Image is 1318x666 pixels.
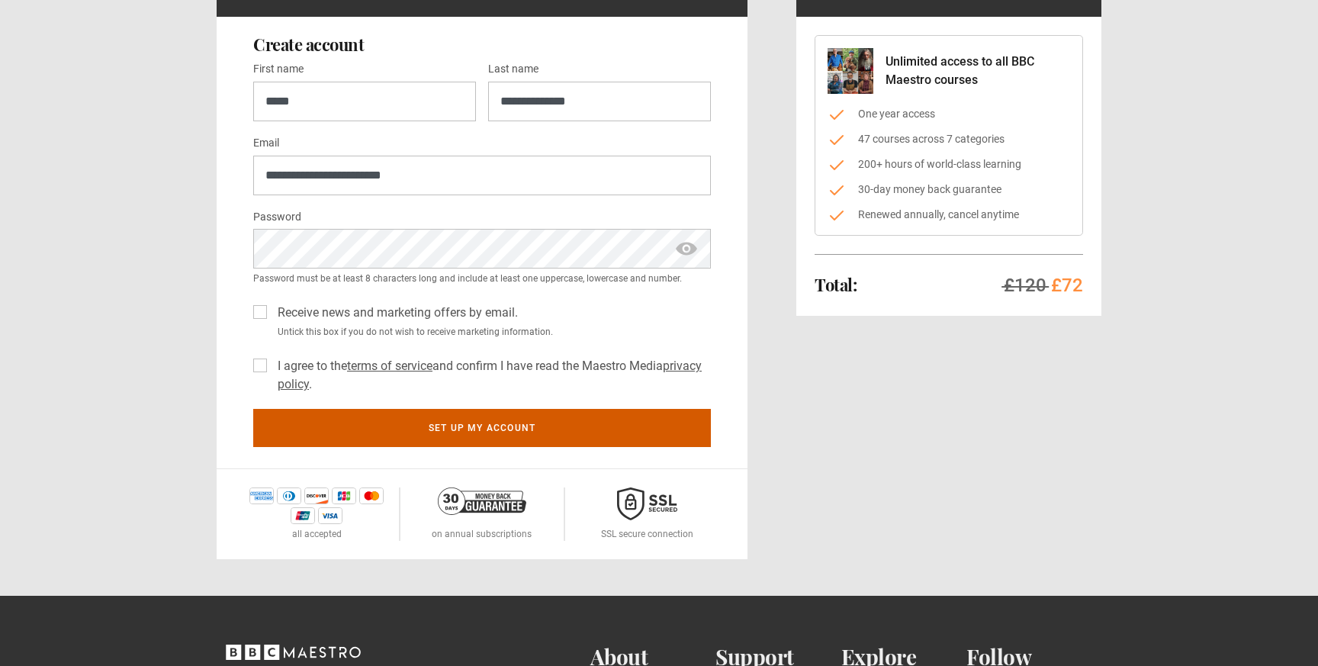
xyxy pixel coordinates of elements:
[253,60,304,79] label: First name
[828,131,1070,147] li: 47 courses across 7 categories
[828,207,1070,223] li: Renewed annually, cancel anytime
[226,651,361,665] a: BBC Maestro, back to top
[253,208,301,227] label: Password
[253,134,279,153] label: Email
[332,487,356,504] img: jcb
[277,487,301,504] img: diners
[601,527,693,541] p: SSL secure connection
[815,275,857,294] h2: Total:
[272,357,711,394] label: I agree to the and confirm I have read the Maestro Media .
[249,487,274,504] img: amex
[226,645,361,660] svg: BBC Maestro, back to top
[272,304,518,322] label: Receive news and marketing offers by email.
[828,106,1070,122] li: One year access
[886,53,1070,89] p: Unlimited access to all BBC Maestro courses
[318,507,342,524] img: visa
[304,487,329,504] img: discover
[828,156,1070,172] li: 200+ hours of world-class learning
[253,409,711,447] button: Set up my account
[292,527,342,541] p: all accepted
[253,35,711,53] h2: Create account
[1051,275,1083,296] span: £72
[1004,275,1046,296] span: £120
[828,182,1070,198] li: 30-day money back guarantee
[291,507,315,524] img: unionpay
[272,325,711,339] small: Untick this box if you do not wish to receive marketing information.
[347,359,432,373] a: terms of service
[438,487,526,515] img: 30-day-money-back-guarantee-c866a5dd536ff72a469b.png
[432,527,532,541] p: on annual subscriptions
[674,229,699,269] span: show password
[359,487,384,504] img: mastercard
[488,60,538,79] label: Last name
[253,272,711,285] small: Password must be at least 8 characters long and include at least one uppercase, lowercase and num...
